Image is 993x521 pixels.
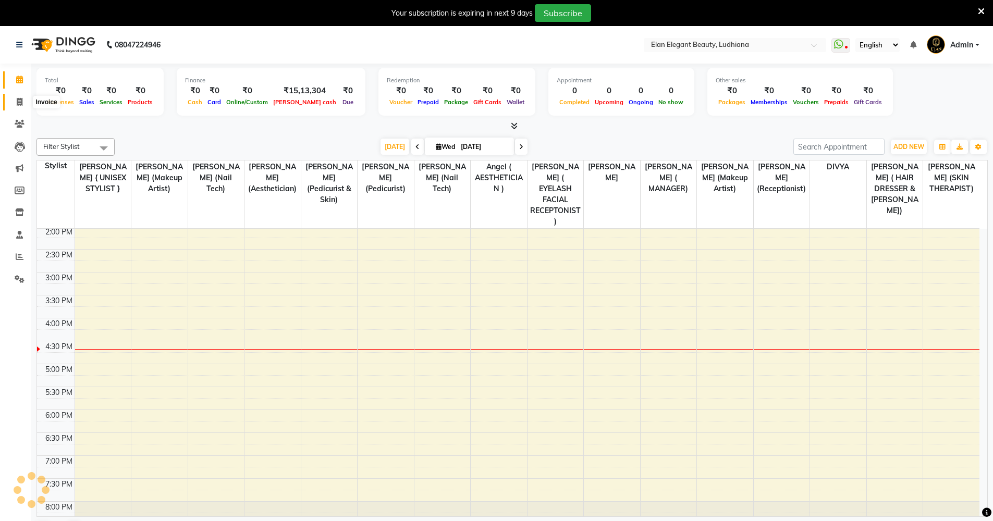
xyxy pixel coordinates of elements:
[697,160,753,195] span: [PERSON_NAME] (makeup artist)
[224,85,271,97] div: ₹0
[822,98,851,106] span: Prepaids
[43,250,75,260] div: 2:30 PM
[891,140,927,154] button: ADD NEW
[75,160,131,195] span: [PERSON_NAME] { UNISEX STYLIST }
[822,85,851,97] div: ₹0
[471,98,504,106] span: Gift Cards
[641,160,697,195] span: [PERSON_NAME] ( MANAGER)
[716,98,748,106] span: Packages
[271,98,339,106] span: [PERSON_NAME] cash
[748,85,790,97] div: ₹0
[244,160,301,195] span: [PERSON_NAME] (aesthetician)
[626,98,656,106] span: Ongoing
[45,76,155,85] div: Total
[27,30,98,59] img: logo
[43,272,75,283] div: 3:00 PM
[754,160,810,195] span: [PERSON_NAME] (receptionist)
[97,85,125,97] div: ₹0
[535,4,591,22] button: Subscribe
[43,456,75,467] div: 7:00 PM
[301,160,358,206] span: [PERSON_NAME] (Pedicurist & Skin)
[504,98,527,106] span: Wallet
[115,30,161,59] b: 08047224946
[43,479,75,490] div: 7:30 PM
[950,40,973,51] span: Admin
[205,98,224,106] span: Card
[391,8,533,19] div: Your subscription is expiring in next 9 days
[656,98,686,106] span: No show
[557,85,592,97] div: 0
[358,160,414,195] span: [PERSON_NAME] (Pedicurist)
[125,85,155,97] div: ₹0
[43,295,75,306] div: 3:30 PM
[893,143,924,151] span: ADD NEW
[271,85,339,97] div: ₹15,13,304
[592,98,626,106] span: Upcoming
[43,433,75,444] div: 6:30 PM
[626,85,656,97] div: 0
[131,160,188,195] span: [PERSON_NAME] (makeup artist)
[790,98,822,106] span: Vouchers
[125,98,155,106] span: Products
[504,85,527,97] div: ₹0
[185,76,357,85] div: Finance
[748,98,790,106] span: Memberships
[387,98,415,106] span: Voucher
[851,98,885,106] span: Gift Cards
[43,227,75,238] div: 2:00 PM
[656,85,686,97] div: 0
[381,139,409,155] span: [DATE]
[415,85,442,97] div: ₹0
[340,98,356,106] span: Due
[43,387,75,398] div: 5:30 PM
[923,160,979,195] span: [PERSON_NAME] (SKIN THERAPIST)
[790,85,822,97] div: ₹0
[185,98,205,106] span: Cash
[387,85,415,97] div: ₹0
[810,160,866,173] span: DIVYA
[77,85,97,97] div: ₹0
[415,98,442,106] span: Prepaid
[442,98,471,106] span: Package
[387,76,527,85] div: Redemption
[37,160,75,171] div: Stylist
[77,98,97,106] span: Sales
[414,160,471,195] span: [PERSON_NAME] (Nail Tech)
[43,364,75,375] div: 5:00 PM
[716,85,748,97] div: ₹0
[716,76,885,85] div: Other sales
[43,410,75,421] div: 6:00 PM
[43,318,75,329] div: 4:00 PM
[185,85,205,97] div: ₹0
[471,85,504,97] div: ₹0
[45,85,77,97] div: ₹0
[458,139,510,155] input: 2025-09-03
[557,98,592,106] span: Completed
[43,142,80,151] span: Filter Stylist
[592,85,626,97] div: 0
[339,85,357,97] div: ₹0
[557,76,686,85] div: Appointment
[224,98,271,106] span: Online/Custom
[851,85,885,97] div: ₹0
[33,96,59,108] div: Invoice
[205,85,224,97] div: ₹0
[528,160,584,228] span: [PERSON_NAME] ( EYELASH FACIAL RECEPTONIST )
[188,160,244,195] span: [PERSON_NAME] (Nail Tech)
[43,341,75,352] div: 4:30 PM
[867,160,923,217] span: [PERSON_NAME] ( HAIR DRESSER & [PERSON_NAME])
[43,502,75,513] div: 8:00 PM
[584,160,640,184] span: [PERSON_NAME]
[927,35,945,54] img: Admin
[442,85,471,97] div: ₹0
[433,143,458,151] span: Wed
[97,98,125,106] span: Services
[471,160,527,195] span: Angel ( AESTHETICIAN )
[793,139,885,155] input: Search Appointment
